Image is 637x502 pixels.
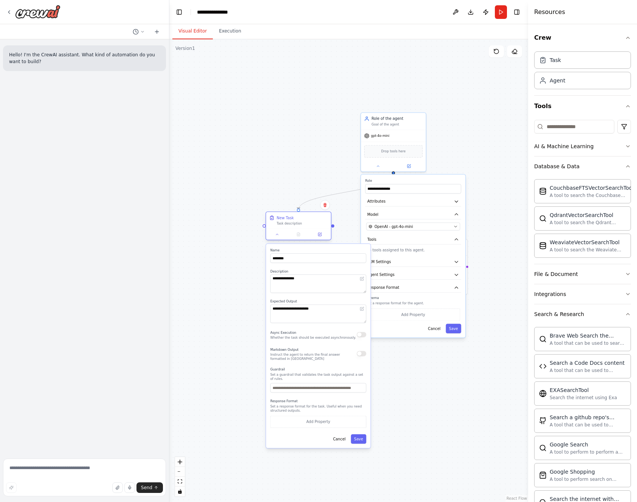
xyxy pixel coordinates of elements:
div: Google Shopping [550,468,626,476]
div: Database & Data [534,176,631,264]
button: Improve this prompt [6,482,17,493]
button: LLM Settings [365,257,461,267]
button: Save [446,324,461,333]
div: Task [550,56,561,64]
button: File & Document [534,264,631,284]
div: WeaviateVectorSearchTool [550,239,626,246]
span: Send [141,485,152,491]
label: Description [270,269,366,273]
img: Codedocssearchtool [539,363,547,370]
button: Delete node [320,200,330,210]
button: Hide right sidebar [511,7,522,17]
label: Name [270,248,366,252]
div: Crew [534,48,631,95]
button: Click to speak your automation idea [124,482,135,493]
button: Model [365,210,461,220]
img: Serpapigooglesearchtool [539,444,547,452]
button: fit view [175,477,185,487]
div: CouchbaseFTSVectorSearchTool [550,184,634,192]
button: No output available [287,231,310,238]
div: File & Document [534,270,578,278]
img: Couchbaseftsvectorsearchtool [539,187,547,195]
p: Hello! I'm the CrewAI assistant. What kind of automation do you want to build? [9,51,160,65]
button: Switch to previous chat [130,27,148,36]
button: Cancel [425,324,444,333]
button: Visual Editor [172,23,213,39]
img: Bravesearchtool [539,335,547,343]
div: AI & Machine Learning [534,143,594,150]
div: Agent [550,77,565,84]
nav: breadcrumb [197,8,236,16]
label: Schema [366,296,460,300]
div: Google Search [550,441,626,448]
button: Open in side panel [311,231,329,238]
button: Execution [213,23,247,39]
span: OpenAI - gpt-4o-mini [374,224,413,229]
label: Role [365,179,461,183]
img: Githubsearchtool [539,417,547,425]
button: Save [351,434,366,444]
span: Attributes [367,199,386,204]
a: React Flow attribution [507,496,527,500]
div: QdrantVectorSearchTool [550,211,626,219]
h4: Resources [534,8,565,17]
button: Crew [534,27,631,48]
button: OpenAI - gpt-4o-mini [366,223,460,231]
div: A tool that can be used to semantic search a query from a github repo's content. This is not the ... [550,422,626,428]
span: Tools [367,237,377,242]
div: Task description [277,222,328,226]
p: Whether the task should be executed asynchronously. [270,336,356,340]
button: Agent Settings [365,270,461,280]
button: AI & Machine Learning [534,136,631,156]
div: Search a github repo's content [550,414,626,421]
div: A tool that can be used to search the internet with a search_query. [550,340,626,346]
button: Search & Research [534,304,631,324]
div: Version 1 [175,45,195,51]
button: Cancel [330,434,349,444]
span: Async Execution [270,331,296,335]
div: React Flow controls [175,457,185,496]
button: Upload files [112,482,123,493]
div: Brave Web Search the internet [550,332,626,339]
button: Response Format [365,283,461,293]
label: Expected Output [270,299,366,304]
div: TriggersNo triggers configuredEventScheduleManage [413,239,468,295]
g: Edge from f647f425-7388-4092-9d1d-6c4148e2dd2f to 20049ffb-37a5-4987-81a9-b712cafbf3da [296,175,396,210]
button: Hide left sidebar [174,7,184,17]
div: A tool to search the Qdrant database for relevant information on internal documents. [550,220,626,226]
div: A tool that can be used to semantic search a query from a Code Docs content. [550,367,626,373]
p: No tools assigned to this agent. [366,248,460,253]
button: Tools [365,235,461,245]
button: Database & Data [534,156,631,176]
div: A tool to search the Couchbase database for relevant information on internal documents. [550,192,634,198]
button: Add Property [366,308,460,321]
p: Set a response format for the task. Useful when you need structured outputs. [270,404,366,412]
span: Agent Settings [367,272,395,277]
div: Integrations [534,290,566,298]
img: Weaviatevectorsearchtool [539,242,547,249]
div: Search a Code Docs content [550,359,626,367]
label: Response Format [270,399,366,403]
img: Logo [15,5,60,19]
span: Response Format [367,285,399,290]
div: EXASearchTool [550,386,617,394]
span: Model [367,212,378,217]
button: Start a new chat [151,27,163,36]
div: Database & Data [534,163,580,170]
div: New Task [277,215,294,220]
span: Drop tools here [381,149,406,154]
button: zoom in [175,457,185,467]
div: A tool to perform search on Google shopping with a search_query. [550,476,626,482]
img: Exasearchtool [539,390,547,397]
div: Search & Research [534,310,584,318]
div: A tool to search the Weaviate database for relevant information on internal documents. [550,247,626,253]
span: gpt-4o-mini [371,134,389,138]
label: Guardrail [270,367,366,372]
button: Send [136,482,163,493]
button: Open in editor [359,276,365,282]
div: Search the internet using Exa [550,395,617,401]
div: Goal of the agent [372,122,423,127]
button: Open in side panel [394,163,424,169]
img: Serpapigoogleshoppingtool [539,471,547,479]
button: Tools [534,96,631,117]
